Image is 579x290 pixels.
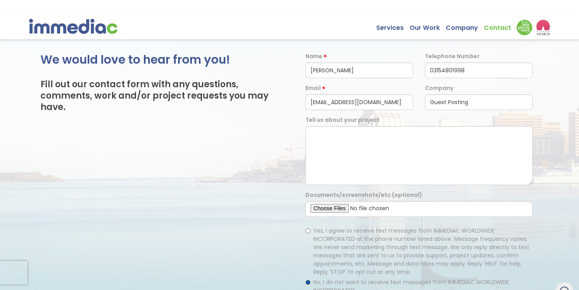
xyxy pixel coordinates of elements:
[445,20,483,32] a: Company
[20,20,86,27] div: Domain: [DOMAIN_NAME]
[483,20,517,32] a: Contact
[409,20,445,32] a: Our Work
[29,19,118,34] img: immediac
[313,227,529,276] span: Yes, I agree to receive text messages from IMMEDIAC WORLDWIDE INCORPORATED at the phone number li...
[40,79,274,113] h3: Fill out our contact form with any questions, comments, work and/or project requests you may have.
[376,20,409,32] a: Services
[13,13,19,19] img: logo_orange.svg
[305,280,311,285] input: No, I do not want to receive text messages from IMMEDIAC WORLDWIDE INCORPORATED.
[305,52,322,61] label: Name
[305,228,311,233] input: Yes, I agree to receive text messages from IMMEDIAC WORLDWIDE INCORPORATED at the phone number li...
[22,13,39,19] div: v 4.0.25
[78,46,85,52] img: tab_keywords_by_traffic_grey.svg
[40,52,274,67] h2: We would love to hear from you!
[87,46,132,51] div: Keywords by Traffic
[305,116,380,124] label: Tell us about your project
[30,46,70,51] div: Domain Overview
[305,84,321,92] label: Email
[13,20,19,27] img: website_grey.svg
[536,20,550,35] img: logo2_wea_nobg.webp
[425,84,453,92] label: Company
[425,52,480,61] label: Telephone Number
[305,191,422,199] label: Documents/screenshots/etc (optional)
[21,46,28,52] img: tab_domain_overview_orange.svg
[517,20,532,35] img: Down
